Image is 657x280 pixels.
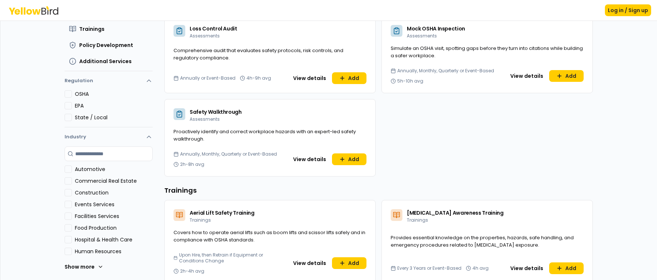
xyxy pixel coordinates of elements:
[397,68,494,74] span: Annually, Monthly, Quarterly or Event-Based
[174,47,343,61] span: Comprehensive audit that evaluates safety protocols, risk controls, and regulatory compliance.
[247,75,271,81] span: 4h-9h avg
[75,212,153,220] label: Facilities Services
[549,262,584,274] button: Add
[289,72,331,84] button: View details
[407,209,503,217] span: [MEDICAL_DATA] Awareness Training
[75,90,153,98] label: OSHA
[407,217,428,223] span: Trainings
[65,39,153,52] button: Policy Development
[190,116,220,122] span: Assessments
[65,90,153,127] div: Regulation
[549,70,584,82] button: Add
[180,161,204,167] span: 2h-8h avg
[75,114,153,121] label: State / Local
[190,25,237,32] span: Loss Control Audit
[75,102,153,109] label: EPA
[407,33,437,39] span: Assessments
[289,257,331,269] button: View details
[75,189,153,196] label: Construction
[506,70,548,82] button: View details
[65,259,103,274] button: Show more
[65,74,153,90] button: Regulation
[397,265,461,271] span: Every 3 Years or Event-Based
[332,257,366,269] button: Add
[174,128,356,142] span: Proactively identify and correct workplace hazards with an expert-led safety walkthrough.
[65,127,153,146] button: Industry
[65,146,153,280] div: Industry
[75,166,153,173] label: Automotive
[179,252,286,264] span: Upon Hire, then Retrain if Equipment or Conditions Change
[75,201,153,208] label: Events Services
[391,234,574,248] span: Provides essential knowledge on the properties, hazards, safe handling, and emergency procedures ...
[190,209,255,217] span: Aerial Lift Safety Training
[289,153,331,165] button: View details
[79,41,133,49] span: Policy Development
[65,55,153,68] button: Additional Services
[164,185,593,196] h3: Trainings
[506,262,548,274] button: View details
[79,25,105,33] span: Trainings
[407,25,465,32] span: Mock OSHA Inspection
[75,236,153,243] label: Hospital & Health Care
[75,177,153,185] label: Commercial Real Estate
[79,58,132,65] span: Additional Services
[75,224,153,232] label: Food Production
[472,265,489,271] span: 4h avg
[190,217,211,223] span: Trainings
[605,4,651,16] button: Log in / Sign up
[65,22,153,36] button: Trainings
[190,33,220,39] span: Assessments
[332,72,366,84] button: Add
[180,151,277,157] span: Annually, Monthly, Quarterly or Event-Based
[391,45,583,59] span: Simulate an OSHA visit, spotting gaps before they turn into citations while building a safer work...
[190,108,242,116] span: Safety Walkthrough
[174,229,365,243] span: Covers how to operate aerial lifts such as boom lifts and scissor lifts safely and in compliance ...
[75,248,153,255] label: Human Resources
[332,153,366,165] button: Add
[180,75,236,81] span: Annually or Event-Based
[397,78,423,84] span: 5h-10h avg
[180,268,204,274] span: 2h-4h avg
